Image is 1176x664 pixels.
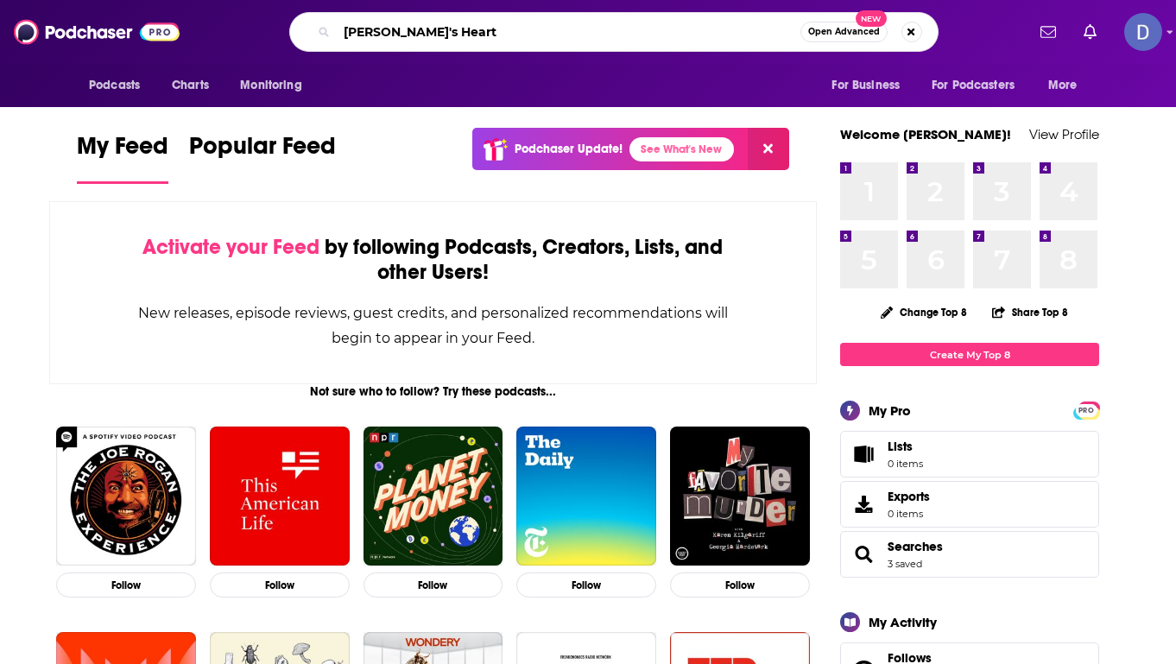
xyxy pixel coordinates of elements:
[337,18,800,46] input: Search podcasts, credits, & more...
[210,427,350,566] img: This American Life
[49,384,817,399] div: Not sure who to follow? Try these podcasts...
[189,131,336,171] span: Popular Feed
[189,131,336,184] a: Popular Feed
[670,572,810,598] button: Follow
[1124,13,1162,51] span: Logged in as dianawurster
[77,131,168,171] span: My Feed
[364,572,503,598] button: Follow
[920,69,1040,102] button: open menu
[991,295,1069,329] button: Share Top 8
[136,235,730,285] div: by following Podcasts, Creators, Lists, and other Users!
[210,572,350,598] button: Follow
[629,137,734,161] a: See What's New
[808,28,880,36] span: Open Advanced
[869,402,911,419] div: My Pro
[846,492,881,516] span: Exports
[888,558,922,570] a: 3 saved
[840,531,1099,578] span: Searches
[846,542,881,566] a: Searches
[800,22,888,42] button: Open AdvancedNew
[840,126,1011,142] a: Welcome [PERSON_NAME]!
[831,73,900,98] span: For Business
[870,301,977,323] button: Change Top 8
[840,431,1099,477] a: Lists
[142,234,319,260] span: Activate your Feed
[888,439,913,454] span: Lists
[161,69,219,102] a: Charts
[1036,69,1099,102] button: open menu
[1124,13,1162,51] button: Show profile menu
[888,439,923,454] span: Lists
[1077,17,1103,47] a: Show notifications dropdown
[856,10,887,27] span: New
[819,69,921,102] button: open menu
[869,614,937,630] div: My Activity
[888,458,923,470] span: 0 items
[1076,403,1097,416] a: PRO
[516,427,656,566] img: The Daily
[1048,73,1078,98] span: More
[840,481,1099,528] a: Exports
[515,142,623,156] p: Podchaser Update!
[56,572,196,598] button: Follow
[364,427,503,566] img: Planet Money
[1029,126,1099,142] a: View Profile
[888,489,930,504] span: Exports
[89,73,140,98] span: Podcasts
[228,69,324,102] button: open menu
[56,427,196,566] img: The Joe Rogan Experience
[77,69,162,102] button: open menu
[240,73,301,98] span: Monitoring
[172,73,209,98] span: Charts
[1076,404,1097,417] span: PRO
[888,539,943,554] a: Searches
[932,73,1015,98] span: For Podcasters
[77,131,168,184] a: My Feed
[136,300,730,351] div: New releases, episode reviews, guest credits, and personalized recommendations will begin to appe...
[289,12,939,52] div: Search podcasts, credits, & more...
[846,442,881,466] span: Lists
[670,427,810,566] img: My Favorite Murder with Karen Kilgariff and Georgia Hardstark
[1124,13,1162,51] img: User Profile
[516,572,656,598] button: Follow
[840,343,1099,366] a: Create My Top 8
[888,508,930,520] span: 0 items
[14,16,180,48] img: Podchaser - Follow, Share and Rate Podcasts
[1034,17,1063,47] a: Show notifications dropdown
